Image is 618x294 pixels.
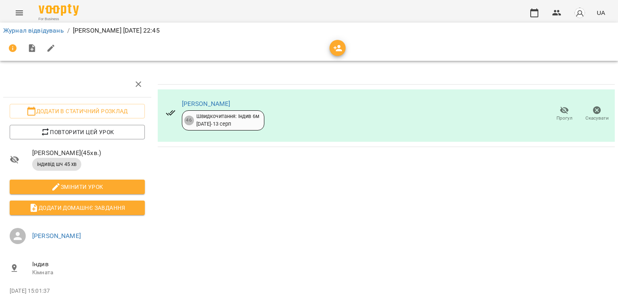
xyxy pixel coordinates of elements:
button: Скасувати [581,103,613,125]
button: Змінити урок [10,180,145,194]
span: індивід шч 45 хв [32,161,81,168]
span: For Business [39,17,79,22]
button: Повторити цей урок [10,125,145,139]
a: [PERSON_NAME] [182,100,231,108]
button: UA [593,5,608,20]
span: Змінити урок [16,182,138,192]
button: Menu [10,3,29,23]
button: Додати в статичний розклад [10,104,145,118]
div: Швидкочитання: Індив 6м [DATE] - 13 серп [196,113,259,128]
a: [PERSON_NAME] [32,232,81,240]
span: Додати в статичний розклад [16,106,138,116]
img: avatar_s.png [574,7,585,19]
span: Індив [32,259,145,269]
a: Журнал відвідувань [3,27,64,34]
span: Додати домашнє завдання [16,203,138,213]
p: Кімната [32,269,145,277]
img: Voopty Logo [39,4,79,16]
nav: breadcrumb [3,26,615,35]
button: Прогул [548,103,581,125]
div: 46 [184,116,194,125]
p: [PERSON_NAME] [DATE] 22:45 [73,26,160,35]
span: [PERSON_NAME] ( 45 хв. ) [32,148,145,158]
li: / [67,26,70,35]
span: Повторити цей урок [16,127,138,137]
span: Прогул [556,115,573,122]
span: Скасувати [585,115,609,122]
span: UA [597,8,605,17]
button: Додати домашнє завдання [10,201,145,215]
